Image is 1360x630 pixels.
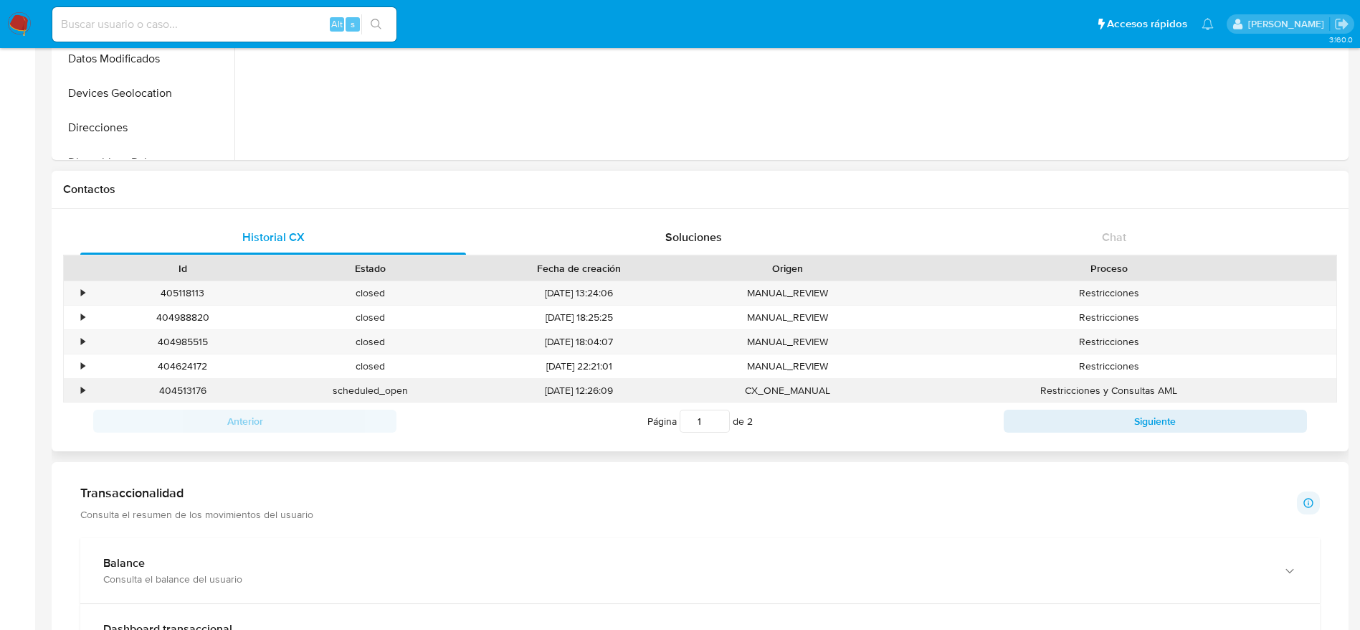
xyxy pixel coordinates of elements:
[351,17,355,31] span: s
[277,330,465,354] div: closed
[89,379,277,403] div: 404513176
[89,354,277,378] div: 404624172
[242,229,305,245] span: Historial CX
[89,281,277,305] div: 405118113
[361,14,391,34] button: search-icon
[1102,229,1126,245] span: Chat
[81,384,85,398] div: •
[465,330,694,354] div: [DATE] 18:04:07
[465,379,694,403] div: [DATE] 12:26:09
[55,42,234,76] button: Datos Modificados
[89,306,277,329] div: 404988820
[277,379,465,403] div: scheduled_open
[892,261,1326,276] div: Proceso
[89,330,277,354] div: 404985515
[882,354,1336,378] div: Restricciones
[694,330,882,354] div: MANUAL_REVIEW
[475,261,684,276] div: Fecha de creación
[81,335,85,349] div: •
[52,15,396,34] input: Buscar usuario o caso...
[1004,410,1307,433] button: Siguiente
[99,261,267,276] div: Id
[93,410,396,433] button: Anterior
[694,306,882,329] div: MANUAL_REVIEW
[665,229,722,245] span: Soluciones
[277,306,465,329] div: closed
[694,281,882,305] div: MANUAL_REVIEW
[694,379,882,403] div: CX_ONE_MANUAL
[882,306,1336,329] div: Restricciones
[277,281,465,305] div: closed
[287,261,455,276] div: Estado
[1202,18,1214,30] a: Notificaciones
[81,359,85,373] div: •
[81,286,85,300] div: •
[1107,17,1187,32] span: Accesos rápidos
[465,281,694,305] div: [DATE] 13:24:06
[277,354,465,378] div: closed
[81,311,85,324] div: •
[1329,34,1353,45] span: 3.160.0
[647,410,753,433] span: Página de
[882,281,1336,305] div: Restricciones
[55,111,234,145] button: Direcciones
[465,306,694,329] div: [DATE] 18:25:25
[1248,17,1329,31] p: elaine.mcfarlane@mercadolibre.com
[694,354,882,378] div: MANUAL_REVIEW
[882,379,1336,403] div: Restricciones y Consultas AML
[55,76,234,111] button: Devices Geolocation
[747,414,753,428] span: 2
[1334,17,1349,32] a: Salir
[465,354,694,378] div: [DATE] 22:21:01
[55,145,234,179] button: Dispositivos Point
[331,17,343,31] span: Alt
[882,330,1336,354] div: Restricciones
[704,261,872,276] div: Origen
[63,182,1337,197] h1: Contactos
